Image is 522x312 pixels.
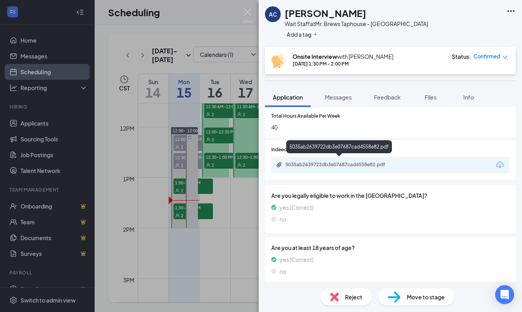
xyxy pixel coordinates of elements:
[285,30,320,38] button: PlusAdd a tag
[271,243,509,252] span: Are you at least 18 years of age?
[407,293,445,301] span: Move to stage
[345,293,362,301] span: Reject
[474,53,500,60] span: Confirmed
[285,6,366,20] h1: [PERSON_NAME]
[285,162,396,168] div: 5035ab2639722db3e07687cad4558e82.pdf
[293,53,393,60] div: with [PERSON_NAME]
[276,162,282,168] svg: Paperclip
[293,53,337,60] b: Onsite Interview
[280,203,313,212] span: yes (Correct)
[452,53,471,60] div: Status :
[271,146,306,154] span: Indeed Resume
[280,267,286,276] span: no
[495,160,505,170] svg: Download
[502,55,508,60] span: down
[271,113,340,120] span: Total Hours Available Per Week
[425,94,436,101] span: Files
[285,20,428,28] div: Wait Staff at Mr. Brews Taphouse - [GEOGRAPHIC_DATA]
[276,162,404,169] a: Paperclip5035ab2639722db3e07687cad4558e82.pdf
[286,140,392,153] div: 5035ab2639722db3e07687cad4558e82.pdf
[273,94,303,101] span: Application
[463,94,474,101] span: Info
[495,285,514,304] div: Open Intercom Messenger
[269,10,277,18] div: AC
[293,60,393,67] div: [DATE] 1:30 PM - 2:00 PM
[271,123,509,132] span: 40
[374,94,401,101] span: Feedback
[280,215,286,224] span: no
[506,6,516,16] svg: Ellipses
[280,255,313,264] span: yes (Correct)
[313,32,318,37] svg: Plus
[271,191,509,200] span: Are you legally eligible to work in the [GEOGRAPHIC_DATA]?
[325,94,352,101] span: Messages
